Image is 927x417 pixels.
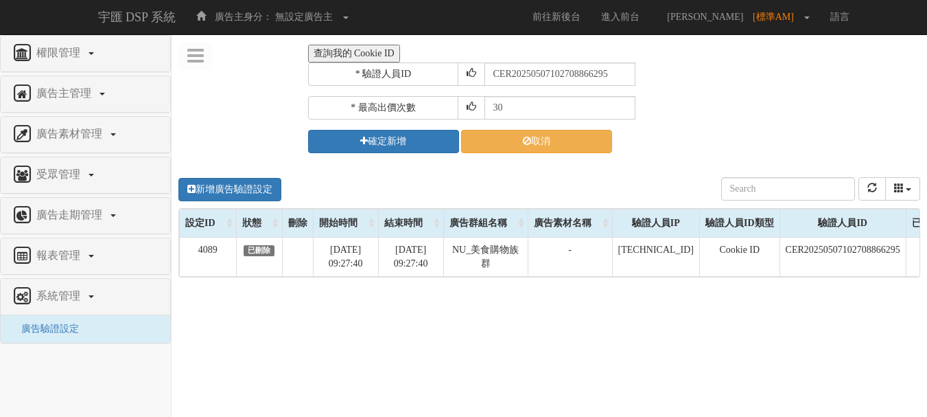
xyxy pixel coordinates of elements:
[11,124,160,146] a: 廣告素材管理
[11,286,160,308] a: 系統管理
[528,210,612,237] div: 廣告素材名稱
[33,168,87,180] span: 受眾管理
[283,210,313,237] div: 刪除
[244,245,275,256] span: 已刪除
[461,130,612,153] a: 取消
[33,87,98,99] span: 廣告主管理
[660,12,750,22] span: [PERSON_NAME]
[308,130,459,153] button: 確定新增
[11,83,160,105] a: 廣告主管理
[528,237,612,276] td: -
[33,128,109,139] span: 廣告素材管理
[33,209,109,221] span: 廣告走期管理
[612,237,699,276] td: [TECHNICAL_ID]
[780,210,906,237] div: 驗證人員ID
[378,237,443,276] td: [DATE] 09:27:40
[314,210,378,237] div: 開始時間
[215,12,272,22] span: 廣告主身分：
[779,237,906,276] td: CER20250507102708866295
[33,249,87,261] span: 報表管理
[11,164,160,186] a: 受眾管理
[11,245,160,267] a: 報表管理
[444,210,528,237] div: 廣告群組名稱
[885,177,921,201] button: columns
[11,43,160,65] a: 權限管理
[180,210,236,237] div: 設定ID
[237,210,282,237] div: 狀態
[180,237,237,276] td: 4089
[379,210,443,237] div: 結束時間
[699,237,779,276] td: Cookie ID
[613,210,699,237] div: 驗證人員IP
[858,177,886,201] button: refresh
[178,178,281,201] a: 新增廣告驗證設定
[11,205,160,227] a: 廣告走期管理
[33,47,87,58] span: 權限管理
[275,12,333,22] span: 無設定廣告主
[33,290,87,302] span: 系統管理
[443,237,528,276] td: NU_美食購物族群
[313,237,378,276] td: [DATE] 09:27:40
[885,177,921,201] div: Columns
[700,210,779,237] div: 驗證人員ID類型
[721,177,855,201] input: Search
[308,45,400,63] button: 查詢我的 Cookie ID
[11,324,79,334] a: 廣告驗證設定
[753,12,801,22] span: [標準AM]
